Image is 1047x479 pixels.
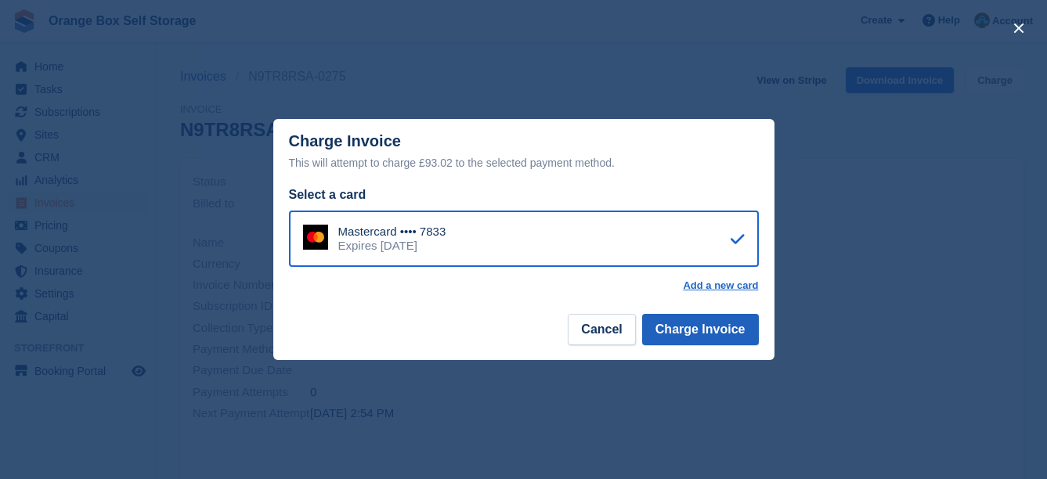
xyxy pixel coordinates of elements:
[1006,16,1031,41] button: close
[338,239,446,253] div: Expires [DATE]
[568,314,635,345] button: Cancel
[642,314,759,345] button: Charge Invoice
[683,279,758,292] a: Add a new card
[289,132,759,172] div: Charge Invoice
[289,185,759,204] div: Select a card
[289,153,759,172] div: This will attempt to charge £93.02 to the selected payment method.
[303,225,328,250] img: Mastercard Logo
[338,225,446,239] div: Mastercard •••• 7833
